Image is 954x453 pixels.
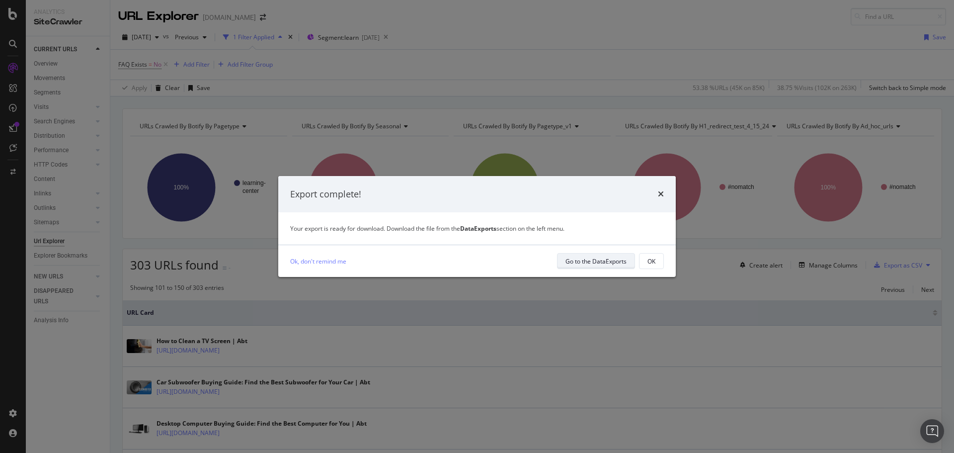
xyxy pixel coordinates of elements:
[278,176,676,277] div: modal
[290,188,361,201] div: Export complete!
[920,419,944,443] div: Open Intercom Messenger
[565,257,627,266] div: Go to the DataExports
[658,188,664,201] div: times
[639,253,664,269] button: OK
[290,256,346,267] a: Ok, don't remind me
[290,224,664,233] div: Your export is ready for download. Download the file from the
[460,224,564,233] span: section on the left menu.
[460,224,496,233] strong: DataExports
[647,257,655,266] div: OK
[557,253,635,269] button: Go to the DataExports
